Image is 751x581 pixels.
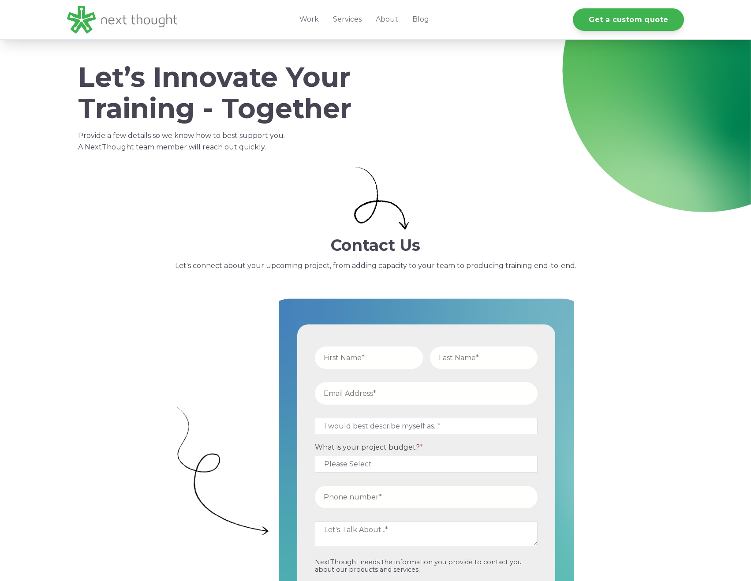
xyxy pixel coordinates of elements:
span: Provide a few details so we know how to best support you. [78,131,285,140]
img: Small curly arrow [354,167,409,231]
h2: Contact Us [67,236,684,254]
span: What is your project budget? [315,443,420,451]
input: First Name* [315,346,423,369]
a: Get a custom quote [573,8,684,31]
img: Big curly arrow [177,407,269,535]
span: A NextThought team member will reach out quickly. [78,143,266,151]
img: LG - NextThought Logo [67,6,177,34]
input: Email Address* [315,382,538,405]
input: Phone number* [315,486,538,508]
p: NextThought needs the information you provide to contact you about our products and services. [315,559,538,574]
span: Let’s Innovate Your Training - Together [78,60,351,125]
input: Last Name* [430,346,538,369]
p: Let's connect about your upcoming project, from adding capacity to your team to producing trainin... [67,260,684,272]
